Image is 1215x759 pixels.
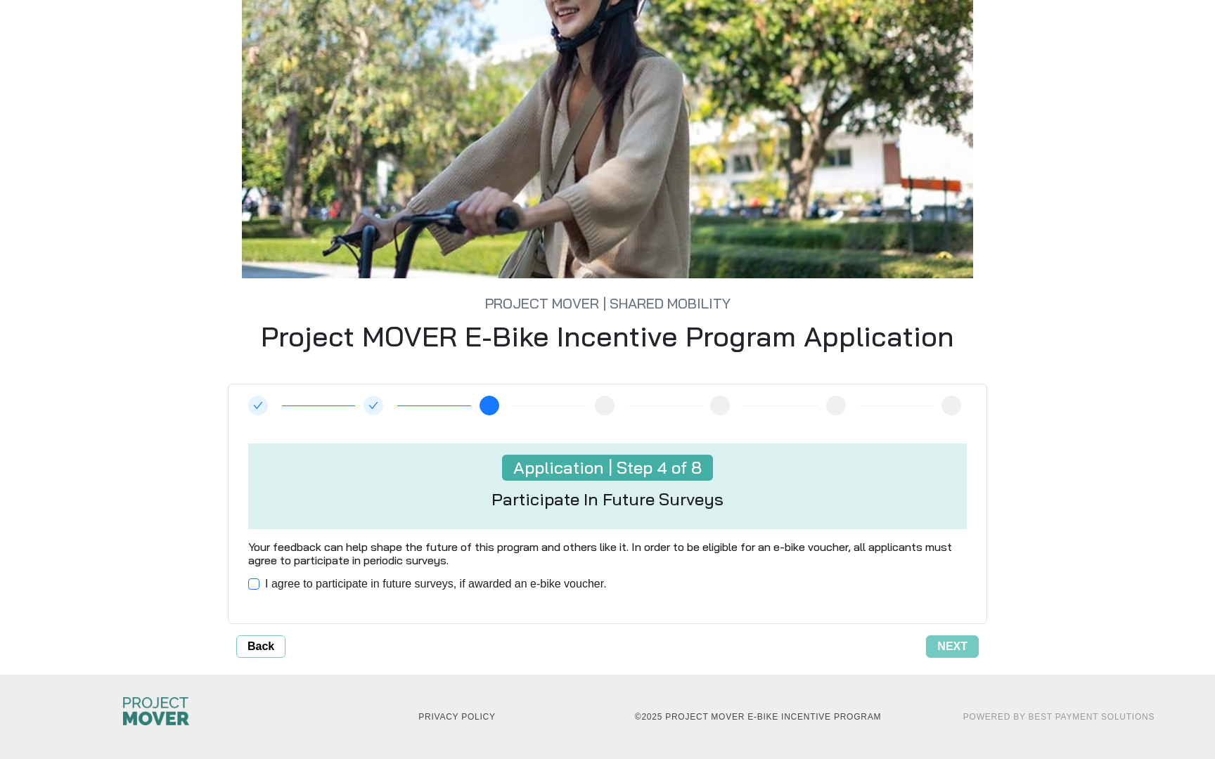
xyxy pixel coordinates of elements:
[123,697,189,725] img: Columbus City Council
[502,455,713,481] h4: Application | Step 4 of 8
[491,489,724,510] h4: Participate In Future Surveys
[487,401,492,412] span: 4
[616,711,900,723] p: © 2025 Project MOVER E-Bike Incentive Program
[236,635,285,658] button: Back
[253,401,263,410] span: check
[240,540,975,567] h6: Your feedback can help shape the future of this program and others like it. In order to be eligib...
[247,638,274,655] span: Back
[937,638,967,655] span: Next
[259,576,612,592] span: I agree to participate in future surveys, if awarded an e-bike voucher.
[602,401,607,412] span: 5
[717,401,723,412] span: 6
[160,278,1055,312] h5: Project MOVER | Shared Mobility
[418,712,495,722] a: Privacy Policy
[963,712,1155,722] a: Powered By Best Payment Solutions
[949,401,954,412] span: 8
[926,635,979,658] button: Next
[833,401,839,412] span: 7
[368,401,378,410] span: check
[160,319,1055,353] h1: Project MOVER E-Bike Incentive Program Application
